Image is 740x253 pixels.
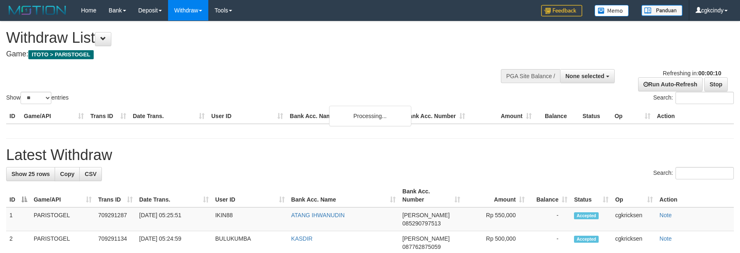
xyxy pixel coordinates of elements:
th: Trans ID [87,109,129,124]
span: Refreshing in: [663,70,721,77]
th: Amount: activate to sort column ascending [463,184,528,207]
td: IKIN88 [212,207,288,231]
th: Date Trans. [129,109,208,124]
label: Search: [653,92,734,104]
span: Copy 087762875059 to clipboard [402,244,440,250]
strong: 00:00:10 [698,70,721,77]
th: Action [656,184,734,207]
th: Op: activate to sort column ascending [612,184,656,207]
a: Note [659,212,672,218]
th: User ID: activate to sort column ascending [212,184,288,207]
span: None selected [565,73,604,79]
span: Show 25 rows [12,171,50,177]
button: None selected [560,69,615,83]
span: Accepted [574,212,599,219]
img: panduan.png [641,5,682,16]
div: Processing... [329,106,411,126]
input: Search: [675,92,734,104]
th: ID [6,109,21,124]
th: Amount [468,109,535,124]
td: Rp 550,000 [463,207,528,231]
span: [PERSON_NAME] [402,235,450,242]
a: Stop [704,77,728,91]
h1: Latest Withdraw [6,147,734,163]
img: MOTION_logo.png [6,4,69,16]
span: CSV [85,171,97,177]
a: ATANG IHWANUDIN [291,212,345,218]
td: - [528,207,571,231]
td: [DATE] 05:25:51 [136,207,212,231]
span: Copy [60,171,74,177]
a: CSV [79,167,102,181]
a: Show 25 rows [6,167,55,181]
img: Button%20Memo.svg [595,5,629,16]
h1: Withdraw List [6,30,485,46]
td: 709291287 [95,207,136,231]
th: Bank Acc. Name: activate to sort column ascending [288,184,399,207]
th: Bank Acc. Number: activate to sort column ascending [399,184,463,207]
h4: Game: [6,50,485,58]
span: ITOTO > PARISTOGEL [28,50,94,59]
label: Search: [653,167,734,179]
select: Showentries [21,92,51,104]
th: Status [579,109,611,124]
th: Game/API: activate to sort column ascending [30,184,95,207]
th: Status: activate to sort column ascending [571,184,612,207]
img: Feedback.jpg [541,5,582,16]
a: Copy [55,167,80,181]
td: cgkricksen [612,207,656,231]
th: Op [611,109,654,124]
th: Trans ID: activate to sort column ascending [95,184,136,207]
th: Date Trans.: activate to sort column ascending [136,184,212,207]
span: Copy 085290797513 to clipboard [402,220,440,227]
div: PGA Site Balance / [501,69,560,83]
span: [PERSON_NAME] [402,212,450,218]
a: Run Auto-Refresh [638,77,703,91]
th: Action [654,109,734,124]
a: KASDIR [291,235,313,242]
a: Note [659,235,672,242]
th: ID: activate to sort column descending [6,184,30,207]
th: Bank Acc. Name [286,109,401,124]
td: PARISTOGEL [30,207,95,231]
th: Balance: activate to sort column ascending [528,184,571,207]
span: Accepted [574,236,599,243]
input: Search: [675,167,734,179]
th: User ID [208,109,286,124]
th: Bank Acc. Number [401,109,468,124]
th: Game/API [21,109,87,124]
th: Balance [535,109,579,124]
td: 1 [6,207,30,231]
label: Show entries [6,92,69,104]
